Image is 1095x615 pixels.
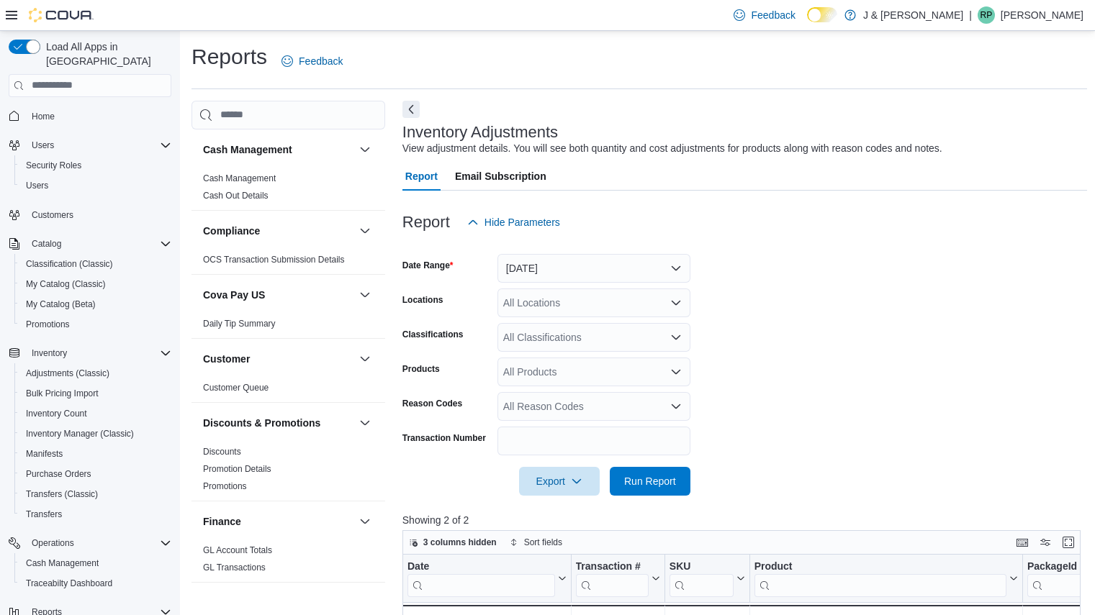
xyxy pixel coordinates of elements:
button: Discounts & Promotions [356,414,374,432]
span: Customers [26,206,171,224]
span: Operations [26,534,171,552]
div: Finance [191,542,385,582]
span: Catalog [26,235,171,252]
a: Feedback [276,47,348,76]
span: Traceabilty Dashboard [26,578,112,589]
span: 3 columns hidden [423,537,497,548]
a: Cash Out Details [203,191,269,201]
button: Open list of options [670,401,682,412]
span: Promotions [203,480,247,492]
a: GL Account Totals [203,545,272,555]
div: Transaction # [575,560,648,573]
button: My Catalog (Beta) [14,294,177,314]
span: Promotions [26,319,70,330]
button: Display options [1037,534,1054,551]
div: Discounts & Promotions [191,443,385,501]
div: SKU [670,560,734,573]
span: Inventory Manager (Classic) [26,428,134,439]
span: Operations [32,537,74,549]
a: Bulk Pricing Import [20,385,104,402]
span: Feedback [299,54,343,68]
button: Cash Management [356,141,374,158]
span: GL Account Totals [203,545,272,556]
button: Inventory [26,345,73,362]
span: Inventory [26,345,171,362]
label: Products [402,363,440,375]
span: My Catalog (Beta) [20,296,171,313]
span: Dark Mode [807,22,808,23]
div: View adjustment details. You will see both quantity and cost adjustments for products along with ... [402,141,942,156]
span: Load All Apps in [GEOGRAPHIC_DATA] [40,40,171,68]
p: Showing 2 of 2 [402,513,1088,527]
button: Home [3,106,177,127]
span: Manifests [26,448,63,460]
a: Cash Management [203,173,276,183]
button: Enter fullscreen [1060,534,1077,551]
div: Transaction Url [575,560,648,596]
button: Sort fields [504,534,568,551]
button: Inventory Count [14,404,177,424]
label: Reason Codes [402,398,462,409]
a: Discounts [203,447,241,457]
button: Open list of options [670,297,682,309]
button: Product [754,560,1017,596]
button: Cova Pay US [203,288,353,302]
button: Open list of options [670,366,682,378]
p: [PERSON_NAME] [1001,6,1083,24]
button: 3 columns hidden [403,534,503,551]
span: Cash Management [20,555,171,572]
button: Users [3,135,177,155]
button: Bulk Pricing Import [14,383,177,404]
a: Daily Tip Summary [203,319,276,329]
span: My Catalog (Beta) [26,299,96,310]
button: Export [519,467,600,496]
a: Inventory Count [20,405,93,422]
a: Promotion Details [203,464,271,474]
span: Traceabilty Dashboard [20,575,171,592]
h3: Cova Pay US [203,288,265,302]
a: Manifests [20,445,68,463]
button: Classification (Classic) [14,254,177,274]
span: Home [26,107,171,125]
button: Inventory [3,343,177,363]
button: Finance [356,513,374,530]
a: OCS Transaction Submission Details [203,255,345,265]
button: Open list of options [670,332,682,343]
button: Promotions [14,314,177,334]
div: Cash Management [191,170,385,210]
span: Transfers (Classic) [20,486,171,503]
button: Customer [203,352,353,366]
a: GL Transactions [203,562,266,573]
h3: Discounts & Promotions [203,416,320,430]
h3: Cash Management [203,142,292,157]
button: Inventory Manager (Classic) [14,424,177,444]
button: Transaction # [575,560,659,596]
a: Cash Management [20,555,104,572]
span: Inventory Manager (Classic) [20,425,171,442]
span: Daily Tip Summary [203,318,276,329]
a: Users [20,177,54,194]
a: Home [26,108,60,125]
a: Adjustments (Classic) [20,365,115,382]
span: Customer Queue [203,382,269,393]
div: SKU URL [670,560,734,596]
span: Export [528,467,591,496]
button: Customer [356,350,374,368]
button: Transfers (Classic) [14,484,177,504]
span: Sort fields [524,537,562,548]
button: Users [26,137,60,154]
button: Date [407,560,567,596]
button: Catalog [3,234,177,254]
span: Manifests [20,445,171,463]
button: Customers [3,204,177,225]
button: Users [14,176,177,196]
span: Cash Out Details [203,190,269,201]
span: Run Report [624,474,676,488]
a: Purchase Orders [20,465,97,483]
button: Cash Management [14,553,177,573]
h1: Reports [191,42,267,71]
span: My Catalog (Classic) [20,275,171,293]
h3: Report [402,214,450,231]
a: Classification (Classic) [20,255,119,273]
p: J & [PERSON_NAME] [863,6,963,24]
